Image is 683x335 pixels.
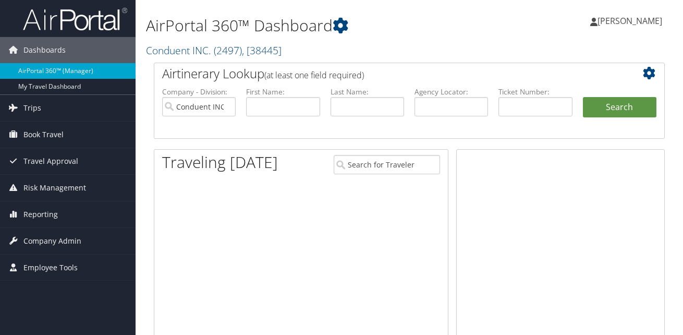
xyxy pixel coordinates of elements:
[334,155,441,174] input: Search for Traveler
[498,87,572,97] label: Ticket Number:
[162,65,614,82] h2: Airtinerary Lookup
[23,95,41,121] span: Trips
[590,5,673,37] a: [PERSON_NAME]
[242,43,282,57] span: , [ 38445 ]
[162,87,236,97] label: Company - Division:
[23,255,78,281] span: Employee Tools
[264,69,364,81] span: (at least one field required)
[23,175,86,201] span: Risk Management
[23,7,127,31] img: airportal-logo.png
[23,37,66,63] span: Dashboards
[146,43,282,57] a: Conduent INC.
[331,87,404,97] label: Last Name:
[23,148,78,174] span: Travel Approval
[246,87,320,97] label: First Name:
[23,201,58,228] span: Reporting
[583,97,656,118] button: Search
[414,87,488,97] label: Agency Locator:
[597,15,662,27] span: [PERSON_NAME]
[162,151,278,173] h1: Traveling [DATE]
[23,122,64,148] span: Book Travel
[214,43,242,57] span: ( 2497 )
[146,15,497,37] h1: AirPortal 360™ Dashboard
[23,228,81,254] span: Company Admin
